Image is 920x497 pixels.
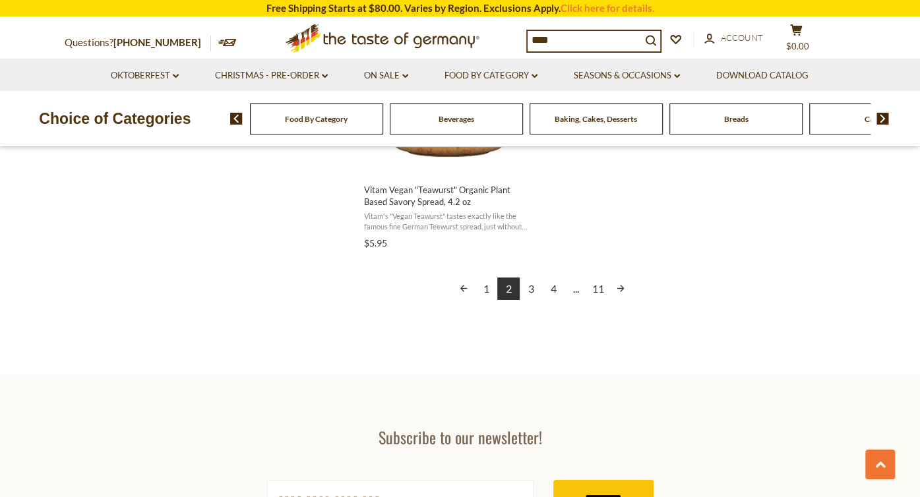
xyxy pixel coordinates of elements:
[65,34,211,51] p: Questions?
[609,278,632,300] a: Next page
[876,113,889,125] img: next arrow
[865,114,887,124] a: Candy
[520,278,542,300] a: 3
[542,278,565,300] a: 4
[111,69,179,83] a: Oktoberfest
[364,278,721,302] div: Pagination
[555,114,637,124] a: Baking, Cakes, Desserts
[215,69,328,83] a: Christmas - PRE-ORDER
[364,69,408,83] a: On Sale
[285,114,348,124] a: Food By Category
[364,237,387,248] span: $5.95
[364,211,535,231] span: Vitam's "Vegan Teawurst" tastes exactly like the famous fine German Teewurst spread, just without...
[497,278,520,300] a: 2
[452,278,475,300] a: Previous page
[113,36,201,48] a: [PHONE_NUMBER]
[565,278,587,300] span: ...
[716,69,809,83] a: Download Catalog
[267,427,654,447] h3: Subscribe to our newsletter!
[561,2,654,14] a: Click here for details.
[721,32,763,43] span: Account
[475,278,497,300] a: 1
[439,114,474,124] a: Beverages
[786,41,809,51] span: $0.00
[587,278,609,300] a: 11
[445,69,537,83] a: Food By Category
[230,113,243,125] img: previous arrow
[704,31,763,45] a: Account
[777,24,816,57] button: $0.00
[723,114,748,124] a: Breads
[574,69,680,83] a: Seasons & Occasions
[364,184,535,208] span: Vitam Vegan "Teawurst" Organic Plant Based Savory Spread, 4.2 oz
